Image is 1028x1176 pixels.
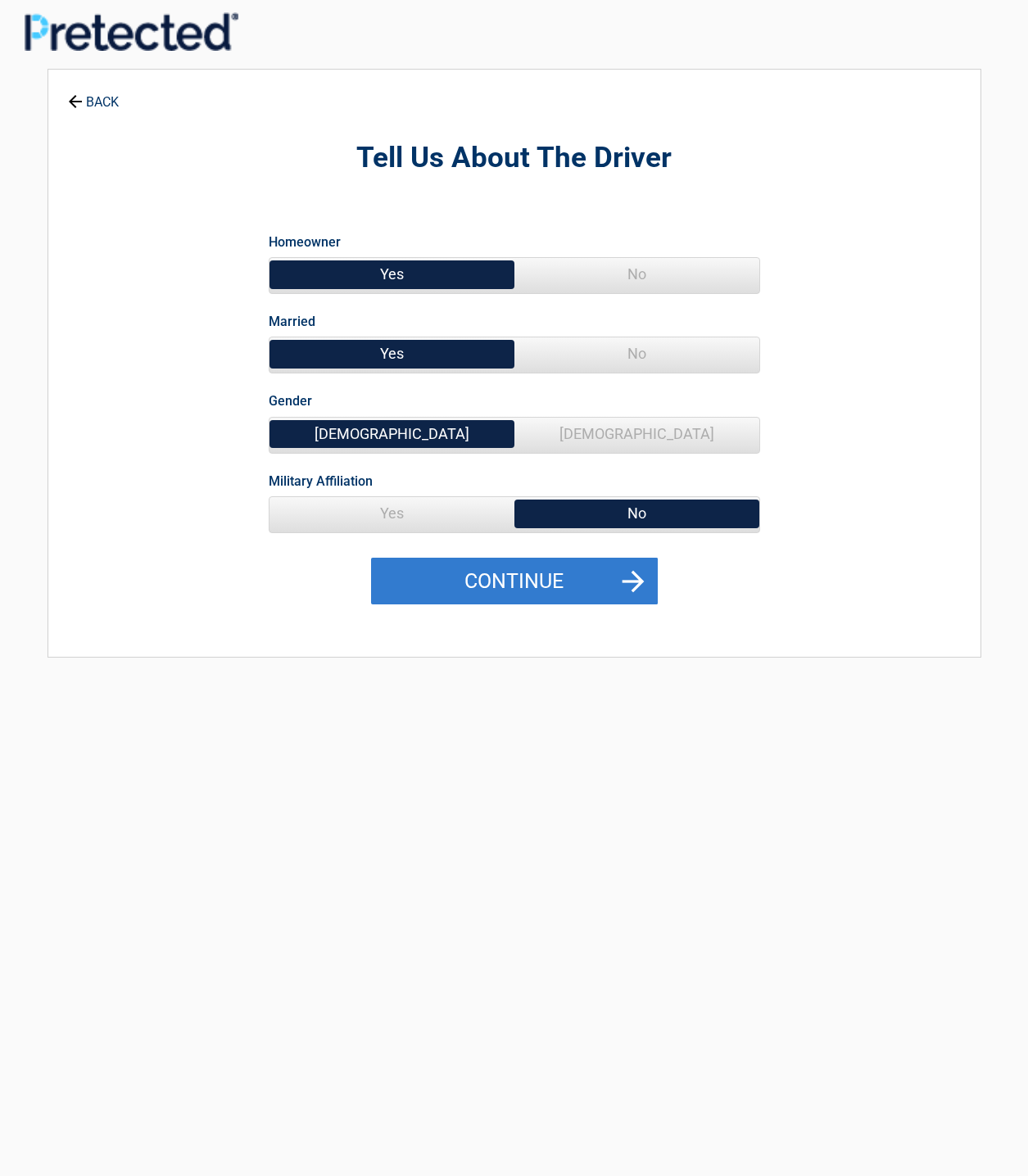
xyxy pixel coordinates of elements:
[269,418,514,450] span: [DEMOGRAPHIC_DATA]
[514,418,759,450] span: [DEMOGRAPHIC_DATA]
[514,258,759,291] span: No
[514,497,759,530] span: No
[269,470,373,492] label: Military Affiliation
[269,497,514,530] span: Yes
[269,310,315,332] label: Married
[514,337,759,370] span: No
[138,139,890,178] h2: Tell Us About The Driver
[65,80,122,109] a: BACK
[269,231,341,253] label: Homeowner
[25,12,238,51] img: Main Logo
[371,558,658,605] button: Continue
[269,390,312,412] label: Gender
[269,258,514,291] span: Yes
[269,337,514,370] span: Yes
